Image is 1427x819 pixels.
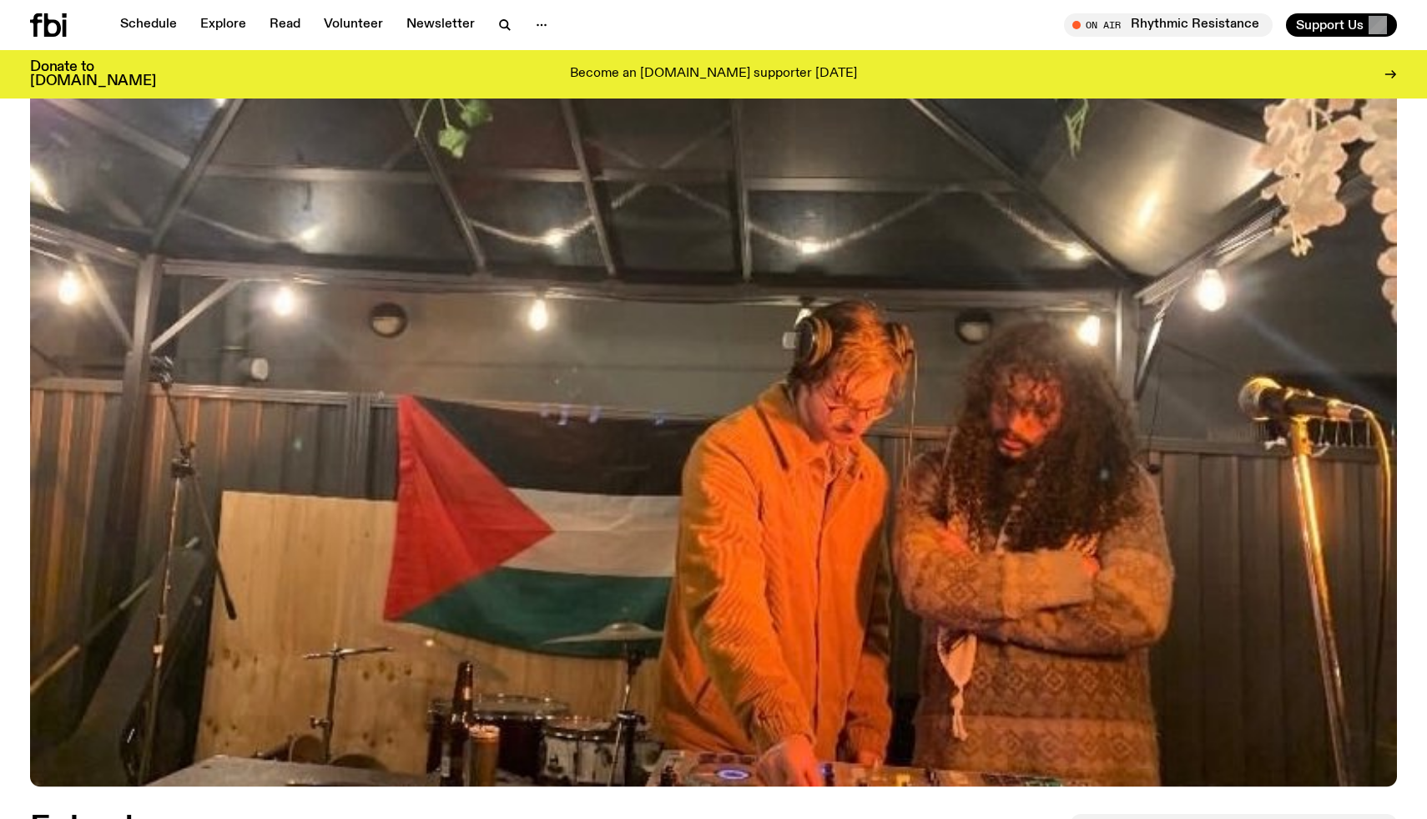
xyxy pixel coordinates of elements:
img: Tommy and Jono Playing at a fundraiser for Palestine [30,18,1397,786]
a: Volunteer [314,13,393,37]
button: On AirRhythmic Resistance [1064,13,1273,37]
a: Newsletter [396,13,485,37]
span: Support Us [1296,18,1364,33]
p: Become an [DOMAIN_NAME] supporter [DATE] [570,67,857,82]
a: Explore [190,13,256,37]
button: Support Us [1286,13,1397,37]
a: Read [260,13,310,37]
a: Schedule [110,13,187,37]
span: Tune in live [1082,18,1264,31]
h3: Donate to [DOMAIN_NAME] [30,60,156,88]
